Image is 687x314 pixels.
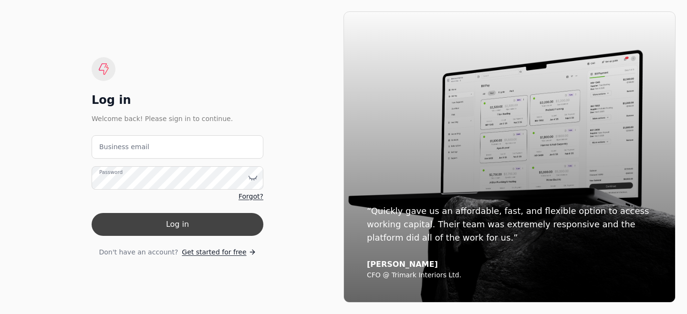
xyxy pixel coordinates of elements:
[99,247,178,257] span: Don't have an account?
[239,192,263,202] a: Forgot?
[99,168,123,176] label: Password
[92,92,263,108] div: Log in
[367,260,652,269] div: [PERSON_NAME]
[367,204,652,244] div: “Quickly gave us an affordable, fast, and flexible option to access working capital. Their team w...
[182,247,256,257] a: Get started for free
[99,142,149,152] label: Business email
[92,213,263,236] button: Log in
[92,113,263,124] div: Welcome back! Please sign in to continue.
[367,271,652,280] div: CFO @ Trimark Interiors Ltd.
[182,247,246,257] span: Get started for free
